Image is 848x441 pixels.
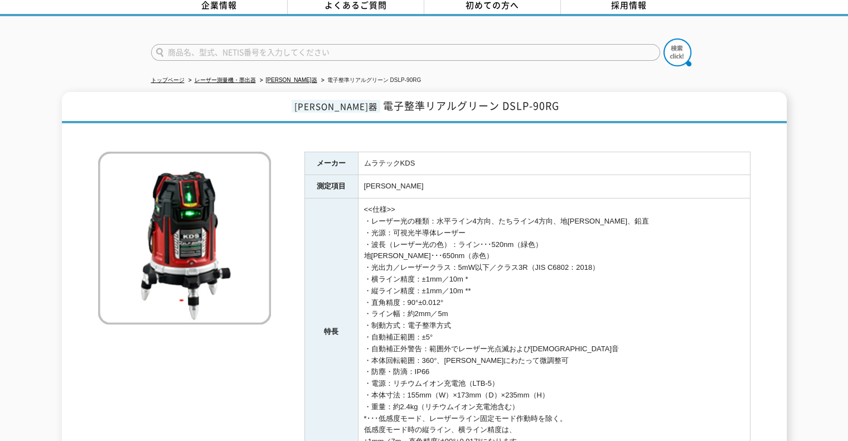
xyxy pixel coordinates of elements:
[151,77,185,83] a: トップページ
[266,77,317,83] a: [PERSON_NAME]器
[292,100,380,113] span: [PERSON_NAME]器
[319,75,421,86] li: 電子整準リアルグリーン DSLP-90RG
[358,175,750,198] td: [PERSON_NAME]
[383,98,559,113] span: 電子整準リアルグリーン DSLP-90RG
[358,152,750,175] td: ムラテックKDS
[195,77,256,83] a: レーザー測量機・墨出器
[304,152,358,175] th: メーカー
[304,175,358,198] th: 測定項目
[98,152,271,324] img: 電子整準リアルグリーン DSLP-90RG
[151,44,660,61] input: 商品名、型式、NETIS番号を入力してください
[663,38,691,66] img: btn_search.png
